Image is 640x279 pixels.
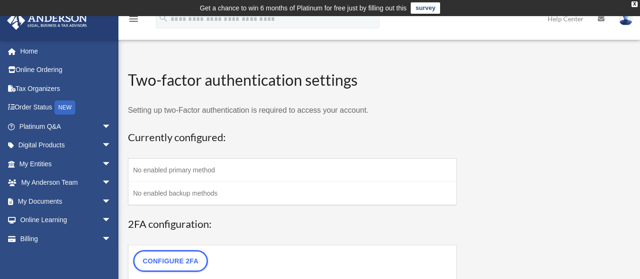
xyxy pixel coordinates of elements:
[411,2,440,14] a: survey
[7,98,126,117] a: Order StatusNEW
[133,250,208,272] a: Configure 2FA
[7,136,126,155] a: Digital Productsarrow_drop_down
[102,154,121,174] span: arrow_drop_down
[102,192,121,211] span: arrow_drop_down
[7,192,126,211] a: My Documentsarrow_drop_down
[128,182,457,206] td: No enabled backup methods
[7,79,126,98] a: Tax Organizers
[128,159,457,182] td: No enabled primary method
[7,173,126,192] a: My Anderson Teamarrow_drop_down
[4,11,90,30] img: Anderson Advisors Platinum Portal
[128,17,139,25] a: menu
[7,42,126,61] a: Home
[158,13,169,23] i: search
[7,117,126,136] a: Platinum Q&Aarrow_drop_down
[102,173,121,193] span: arrow_drop_down
[7,229,126,248] a: Billingarrow_drop_down
[102,117,121,136] span: arrow_drop_down
[54,100,75,115] div: NEW
[128,104,457,117] p: Setting up two-Factor authentication is required to access your account.
[7,211,126,230] a: Online Learningarrow_drop_down
[631,1,638,7] div: close
[128,13,139,25] i: menu
[128,70,457,91] h2: Two-factor authentication settings
[102,136,121,155] span: arrow_drop_down
[7,61,126,80] a: Online Ordering
[102,229,121,249] span: arrow_drop_down
[128,217,457,232] h3: 2FA configuration:
[102,211,121,230] span: arrow_drop_down
[200,2,407,14] div: Get a chance to win 6 months of Platinum for free just by filling out this
[128,130,457,145] h3: Currently configured:
[7,154,126,173] a: My Entitiesarrow_drop_down
[619,12,633,26] img: User Pic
